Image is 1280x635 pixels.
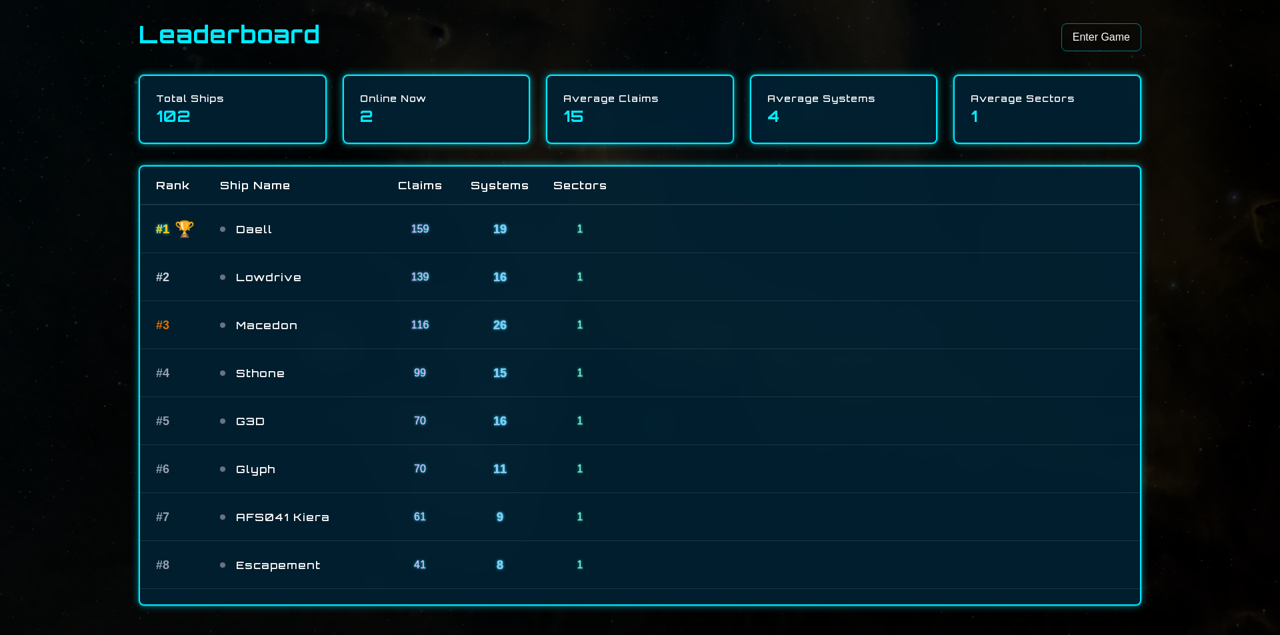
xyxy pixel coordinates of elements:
span: # 7 [156,508,169,526]
span: # 6 [156,460,169,478]
span: 16 [493,414,507,428]
span: AFS041 Kiera [236,509,364,525]
span: # 5 [156,412,169,430]
span: Daell [236,221,364,237]
span: 61 [414,511,426,522]
span: 139 [411,271,429,283]
span: 1 [577,319,583,330]
span: 99 [414,367,426,378]
span: 1 [577,415,583,426]
span: 70 [414,415,426,426]
div: 102 [156,105,309,127]
span: # 3 [156,316,169,334]
div: Average Systems [767,92,921,105]
div: Offline [220,466,225,472]
span: 16 [493,271,507,284]
span: 🏆 [175,219,195,240]
span: # 2 [156,268,169,287]
div: Offline [220,562,225,568]
div: Ship Name [220,177,380,193]
div: Online Now [360,92,513,105]
h1: Leaderboard [139,21,321,48]
span: 15 [493,366,507,380]
span: Lowdrive [236,269,364,285]
div: Total Ships [156,92,309,105]
div: 4 [767,105,921,127]
div: Offline [220,370,225,376]
div: Offline [220,322,225,328]
div: Offline [220,418,225,424]
span: 9 [497,510,503,524]
div: Claims [380,177,460,193]
span: Escapement [236,557,364,573]
div: Offline [220,514,225,520]
span: # 1 [156,220,169,239]
span: 19 [493,223,507,236]
div: 1 [971,105,1124,127]
span: 1 [577,223,583,235]
span: 1 [577,463,583,474]
span: Glyph [236,461,364,477]
div: Offline [220,275,225,280]
span: 26 [493,318,507,332]
div: 15 [563,105,717,127]
span: Sthone [236,365,364,381]
div: 2 [360,105,513,127]
span: Macedon [236,317,364,333]
div: Average Sectors [971,92,1124,105]
span: 1 [577,367,583,378]
span: 1 [577,559,583,570]
div: Average Claims [563,92,717,105]
span: 1 [577,271,583,283]
div: Systems [460,177,540,193]
span: 70 [414,463,426,474]
span: 11 [493,462,507,476]
div: Offline [220,227,225,232]
span: 159 [411,223,429,235]
span: 116 [411,319,429,330]
span: # 8 [156,556,169,574]
span: 8 [497,558,503,572]
span: G3D [236,413,364,429]
a: Enter Game [1061,23,1141,51]
div: Rank [156,177,220,193]
div: Sectors [540,177,620,193]
span: # 4 [156,364,169,382]
span: 1 [577,511,583,522]
span: 41 [414,559,426,570]
span: # 9 [156,604,169,622]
